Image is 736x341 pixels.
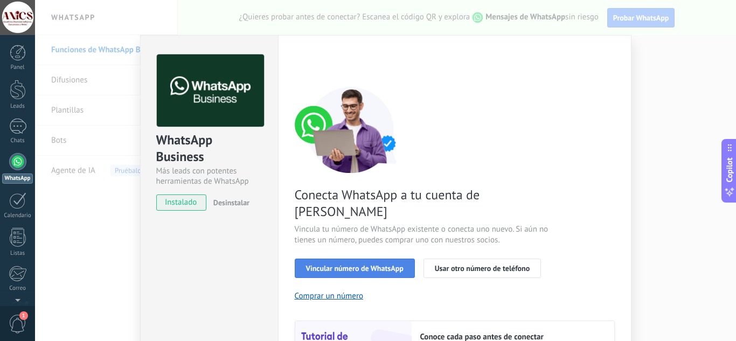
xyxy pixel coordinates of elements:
span: Usar otro número de teléfono [435,265,530,272]
div: Calendario [2,212,33,219]
div: WhatsApp Business [156,131,262,166]
div: Listas [2,250,33,257]
button: Usar otro número de teléfono [423,259,541,278]
div: Panel [2,64,33,71]
span: Vincular número de WhatsApp [306,265,404,272]
button: Vincular número de WhatsApp [295,259,415,278]
span: Conecta WhatsApp a tu cuenta de [PERSON_NAME] [295,186,551,220]
span: instalado [157,194,206,211]
span: Vincula tu número de WhatsApp existente o conecta uno nuevo. Si aún no tienes un número, puedes c... [295,224,551,246]
button: Desinstalar [209,194,249,211]
img: connect number [295,87,408,173]
button: Comprar un número [295,291,364,301]
div: Más leads con potentes herramientas de WhatsApp [156,166,262,186]
span: 1 [19,311,28,320]
div: Correo [2,285,33,292]
img: logo_main.png [157,54,264,127]
span: Desinstalar [213,198,249,207]
span: Copilot [724,157,735,182]
div: WhatsApp [2,173,33,184]
div: Leads [2,103,33,110]
div: Chats [2,137,33,144]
